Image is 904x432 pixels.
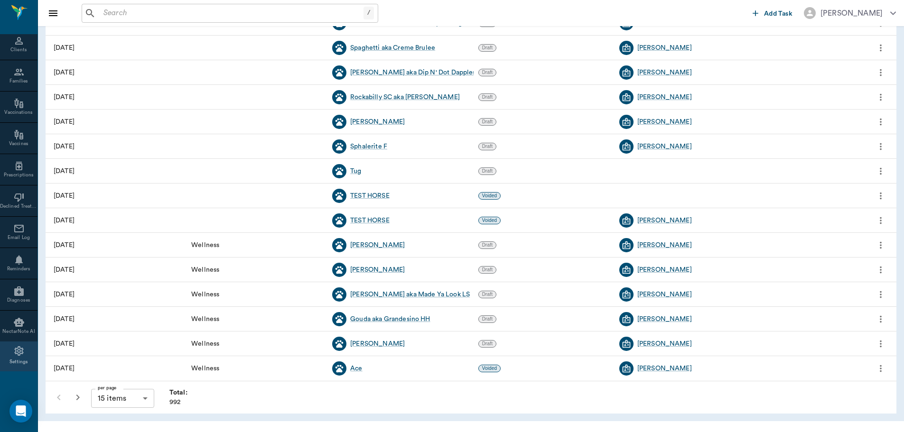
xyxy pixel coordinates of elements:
span: Draft [479,94,496,101]
span: Voided [479,193,501,199]
a: [PERSON_NAME] [637,364,692,373]
a: Rockabilly SC aka [PERSON_NAME] [350,92,460,102]
a: [PERSON_NAME] [350,339,405,349]
button: more [873,188,888,204]
a: [PERSON_NAME] [637,339,692,349]
span: Draft [479,119,496,125]
div: 08/29/25 [54,216,75,225]
a: [PERSON_NAME] [637,314,692,324]
div: Wellness [186,233,327,257]
button: more [873,311,888,327]
span: Draft [479,168,496,175]
button: more [873,138,888,155]
a: [PERSON_NAME] [637,265,692,275]
div: 08/28/25 [54,290,75,299]
button: more [873,360,888,377]
span: Draft [479,143,496,150]
a: TEST HORSE [350,216,390,225]
a: [PERSON_NAME] aka Made Ya Look LS [350,290,470,299]
a: [PERSON_NAME] [637,142,692,151]
a: [PERSON_NAME] aka Dip N' Dot Dapples [350,68,475,77]
a: Sphalerite F [350,142,387,151]
button: more [873,212,888,229]
a: Tug [350,166,361,176]
a: Gouda aka Grandesino HH [350,314,430,324]
button: Add Task [749,4,796,22]
a: [PERSON_NAME] [350,265,405,275]
a: [PERSON_NAME] [637,68,692,77]
a: [PERSON_NAME] [350,240,405,250]
span: Draft [479,45,496,51]
span: Voided [479,365,501,372]
button: [PERSON_NAME] [796,4,904,22]
div: Wellness [186,257,327,282]
input: Search [100,7,363,20]
div: 09/11/25 [54,92,75,102]
div: 08/28/25 [54,314,75,324]
button: more [873,262,888,278]
a: [PERSON_NAME] [637,92,692,102]
span: Draft [479,340,496,347]
div: 992 [169,388,187,407]
span: Draft [479,69,496,76]
span: Voided [479,217,501,224]
a: [PERSON_NAME] [637,43,692,53]
div: 09/11/25 [54,117,75,127]
a: [PERSON_NAME] [637,216,692,225]
button: more [873,163,888,179]
div: 08/29/25 [54,166,75,176]
a: [PERSON_NAME] [637,240,692,250]
a: [PERSON_NAME] [350,117,405,127]
strong: Total: [169,389,187,396]
div: 15 items [91,389,154,408]
div: TEST HORSE [350,191,390,201]
div: Open Intercom Messenger [9,400,32,423]
span: Draft [479,291,496,298]
button: more [873,237,888,253]
div: 08/22/25 [54,364,75,373]
div: 08/29/25 [54,191,75,201]
div: Ace [350,364,362,373]
div: / [363,7,374,19]
div: Wellness [186,356,327,381]
div: 08/28/25 [54,265,75,275]
div: Wellness [186,331,327,356]
span: Draft [479,242,496,248]
div: Wellness [186,307,327,331]
button: more [873,40,888,56]
div: 09/11/25 [54,68,75,77]
a: [PERSON_NAME] [637,117,692,127]
a: Spaghetti aka Creme Brulee [350,43,435,53]
div: 08/27/25 [54,339,75,349]
button: more [873,64,888,81]
button: more [873,286,888,303]
div: [PERSON_NAME] [637,290,692,299]
div: Wellness [186,282,327,307]
div: 09/11/25 [54,142,75,151]
div: 08/28/25 [54,240,75,250]
span: Draft [479,316,496,322]
div: Settings [9,358,28,366]
button: more [873,114,888,130]
label: per page [98,385,117,391]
